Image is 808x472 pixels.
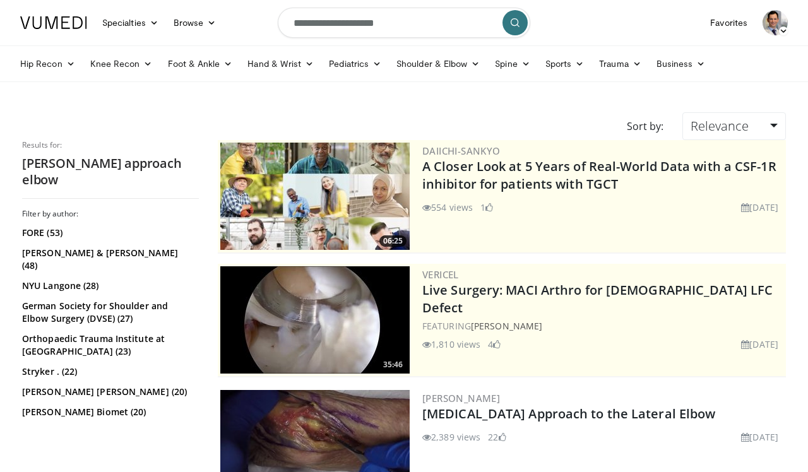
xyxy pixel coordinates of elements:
[13,51,83,76] a: Hip Recon
[480,201,493,214] li: 1
[682,112,786,140] a: Relevance
[22,406,196,418] a: [PERSON_NAME] Biomet (20)
[22,365,196,378] a: Stryker . (22)
[422,392,500,404] a: [PERSON_NAME]
[617,112,673,140] div: Sort by:
[278,8,530,38] input: Search topics, interventions
[691,117,749,134] span: Relevance
[422,319,783,333] div: FEATURING
[741,430,778,444] li: [DATE]
[22,386,196,398] a: [PERSON_NAME] [PERSON_NAME] (20)
[538,51,592,76] a: Sports
[22,209,199,219] h3: Filter by author:
[741,338,778,351] li: [DATE]
[488,338,501,351] li: 4
[22,155,199,188] h2: [PERSON_NAME] approach elbow
[95,10,166,35] a: Specialties
[22,247,196,272] a: [PERSON_NAME] & [PERSON_NAME] (48)
[487,51,537,76] a: Spine
[471,320,542,332] a: [PERSON_NAME]
[422,338,480,351] li: 1,810 views
[591,51,649,76] a: Trauma
[488,430,506,444] li: 22
[422,430,480,444] li: 2,389 views
[649,51,713,76] a: Business
[741,201,778,214] li: [DATE]
[220,266,410,374] a: 35:46
[422,201,473,214] li: 554 views
[763,10,788,35] img: Avatar
[422,145,501,157] a: Daiichi-Sankyo
[160,51,241,76] a: Foot & Ankle
[703,10,755,35] a: Favorites
[240,51,321,76] a: Hand & Wrist
[379,359,407,370] span: 35:46
[22,227,196,239] a: FORE (53)
[20,16,87,29] img: VuMedi Logo
[422,158,776,192] a: A Closer Look at 5 Years of Real-World Data with a CSF-1R inhibitor for patients with TGCT
[220,143,410,250] a: 06:25
[22,333,196,358] a: Orthopaedic Trauma Institute at [GEOGRAPHIC_DATA] (23)
[422,405,715,422] a: [MEDICAL_DATA] Approach to the Lateral Elbow
[389,51,487,76] a: Shoulder & Elbow
[422,268,459,281] a: Vericel
[422,281,773,316] a: Live Surgery: MACI Arthro for [DEMOGRAPHIC_DATA] LFC Defect
[22,426,196,439] a: Ases 2010 (17)
[22,300,196,325] a: German Society for Shoulder and Elbow Surgery (DVSE) (27)
[22,140,199,150] p: Results for:
[379,235,407,247] span: 06:25
[83,51,160,76] a: Knee Recon
[166,10,224,35] a: Browse
[22,280,196,292] a: NYU Langone (28)
[321,51,389,76] a: Pediatrics
[220,143,410,250] img: 93c22cae-14d1-47f0-9e4a-a244e824b022.png.300x170_q85_crop-smart_upscale.jpg
[220,266,410,374] img: eb023345-1e2d-4374-a840-ddbc99f8c97c.300x170_q85_crop-smart_upscale.jpg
